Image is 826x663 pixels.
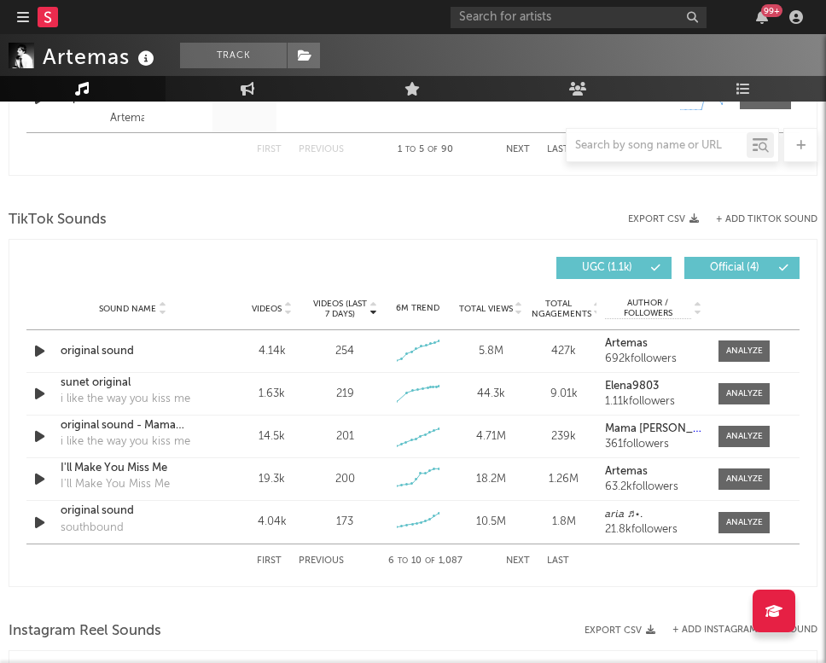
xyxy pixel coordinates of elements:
[313,299,368,319] span: Videos (last 7 days)
[257,556,282,566] button: First
[605,423,727,434] strong: Mama [PERSON_NAME]
[567,139,747,153] input: Search by song name or URL
[425,557,435,565] span: of
[240,343,305,360] div: 4.14k
[605,481,701,493] div: 63.2k followers
[756,10,768,24] button: 99+
[459,471,524,488] div: 18.2M
[655,625,817,635] div: + Add Instagram Reel Sound
[61,520,124,537] div: southbound
[459,343,524,360] div: 5.8M
[716,215,817,224] button: + Add TikTok Sound
[532,471,596,488] div: 1.26M
[605,396,701,408] div: 1.11k followers
[451,7,707,28] input: Search for artists
[585,625,655,636] button: Export CSV
[605,381,701,393] a: Elena9803
[526,299,591,319] span: Total Engagements
[335,471,355,488] div: 200
[605,338,648,349] strong: Artemas
[532,514,596,531] div: 1.8M
[532,428,596,445] div: 239k
[252,304,282,314] span: Videos
[459,428,524,445] div: 4.71M
[684,257,800,279] button: Official(4)
[61,476,170,493] div: I'll Make You Miss Me
[336,386,354,403] div: 219
[61,391,190,408] div: i like the way you kiss me
[605,509,701,521] a: 𝘢𝘳𝘪𝘢 ♬⋆.˚
[61,460,206,477] a: I'll Make You Miss Me
[672,625,817,635] button: + Add Instagram Reel Sound
[605,466,701,478] a: Artemas
[299,556,344,566] button: Previous
[336,514,353,531] div: 173
[605,466,648,477] strong: Artemas
[240,386,305,403] div: 1.63k
[459,386,524,403] div: 44.3k
[336,428,354,445] div: 201
[628,214,699,224] button: Export CSV
[761,4,782,17] div: 99 +
[459,304,513,314] span: Total Views
[386,302,451,315] div: 6M Trend
[240,428,305,445] div: 14.5k
[398,557,408,565] span: to
[61,343,206,360] a: original sound
[605,439,701,451] div: 361 followers
[695,263,774,273] span: Official ( 4 )
[506,556,530,566] button: Next
[605,353,701,365] div: 692k followers
[605,509,649,520] strong: 𝘢𝘳𝘪𝘢 ♬⋆.˚
[9,210,107,230] span: TikTok Sounds
[556,257,672,279] button: UGC(1.1k)
[61,433,190,451] div: i like the way you kiss me
[9,621,161,642] span: Instagram Reel Sounds
[240,471,305,488] div: 19.3k
[605,524,701,536] div: 21.8k followers
[605,423,701,435] a: Mama [PERSON_NAME]
[567,263,646,273] span: UGC ( 1.1k )
[605,338,701,350] a: Artemas
[459,514,524,531] div: 10.5M
[378,551,472,572] div: 6 10 1,087
[699,215,817,224] button: + Add TikTok Sound
[532,386,596,403] div: 9.01k
[61,503,206,520] a: original sound
[43,43,159,71] div: Artemas
[335,343,354,360] div: 254
[61,375,206,392] a: sunet original
[240,514,305,531] div: 4.04k
[547,556,569,566] button: Last
[99,304,156,314] span: Sound Name
[605,381,659,392] strong: Elena9803
[180,43,287,68] button: Track
[532,343,596,360] div: 427k
[605,298,691,319] span: Author / Followers
[61,417,206,434] a: original sound - Mama [PERSON_NAME]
